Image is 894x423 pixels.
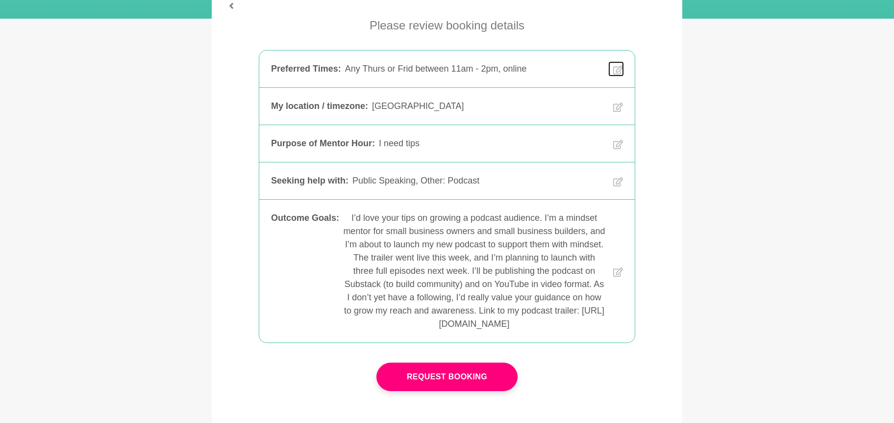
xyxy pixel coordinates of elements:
p: Please review booking details [370,17,524,34]
div: Outcome Goals : [271,211,339,331]
div: I need tips [379,137,605,150]
div: Purpose of Mentor Hour : [271,137,375,150]
div: Preferred Times : [271,62,341,76]
div: Seeking help with : [271,174,348,187]
div: My location / timezone : [271,100,368,113]
div: Public Speaking, Other: Podcast [352,174,605,187]
div: [GEOGRAPHIC_DATA] [372,100,605,113]
button: Request Booking [376,363,518,391]
div: I’d love your tips on growing a podcast audience. I’m a mindset mentor for small business owners ... [343,211,605,331]
div: Any Thurs or Frid between 11am - 2pm, online [345,62,605,76]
